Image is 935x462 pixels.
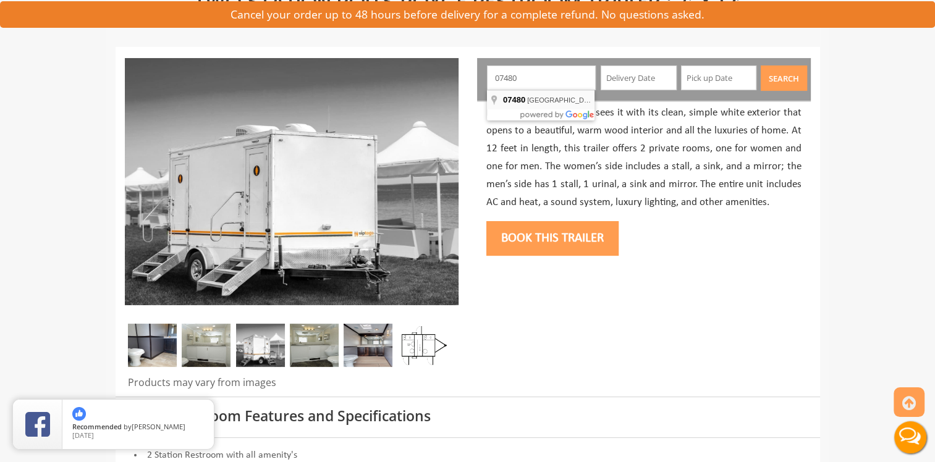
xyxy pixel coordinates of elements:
input: Delivery Date [601,65,677,90]
span: [DATE] [72,430,94,440]
span: Recommended [72,422,122,431]
button: Search [761,65,807,91]
span: 07480 [503,95,525,104]
img: Gel 2 station 03 [290,324,339,367]
img: Floor Plan of 2 station restroom with sink and toilet [398,324,447,367]
div: Products may vary from images [125,376,459,397]
img: Side view of two station restroom trailer with separate doors for males and females [125,58,459,305]
img: thumbs up icon [72,407,86,421]
input: Pick up Date [681,65,757,90]
p: Impresses everyone who sees it with its clean, simple white exterior that opens to a beautiful, w... [486,104,802,211]
img: Gel 2 station 02 [182,324,231,367]
img: A close view of inside of a station with a stall, mirror and cabinets [344,324,392,367]
span: by [72,423,204,432]
input: Enter your Address [487,65,596,90]
h3: Mobile Restroom Features and Specifications [125,408,811,424]
img: A mini restroom trailer with two separate stations and separate doors for males and females [236,324,285,367]
button: Live Chat [886,413,935,462]
span: [PERSON_NAME] [132,422,185,431]
img: Review Rating [25,412,50,437]
button: Book this trailer [486,221,619,256]
img: A close view of inside of a station with a stall, mirror and cabinets [128,324,177,367]
span: [GEOGRAPHIC_DATA], [GEOGRAPHIC_DATA], [GEOGRAPHIC_DATA] [527,96,747,104]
